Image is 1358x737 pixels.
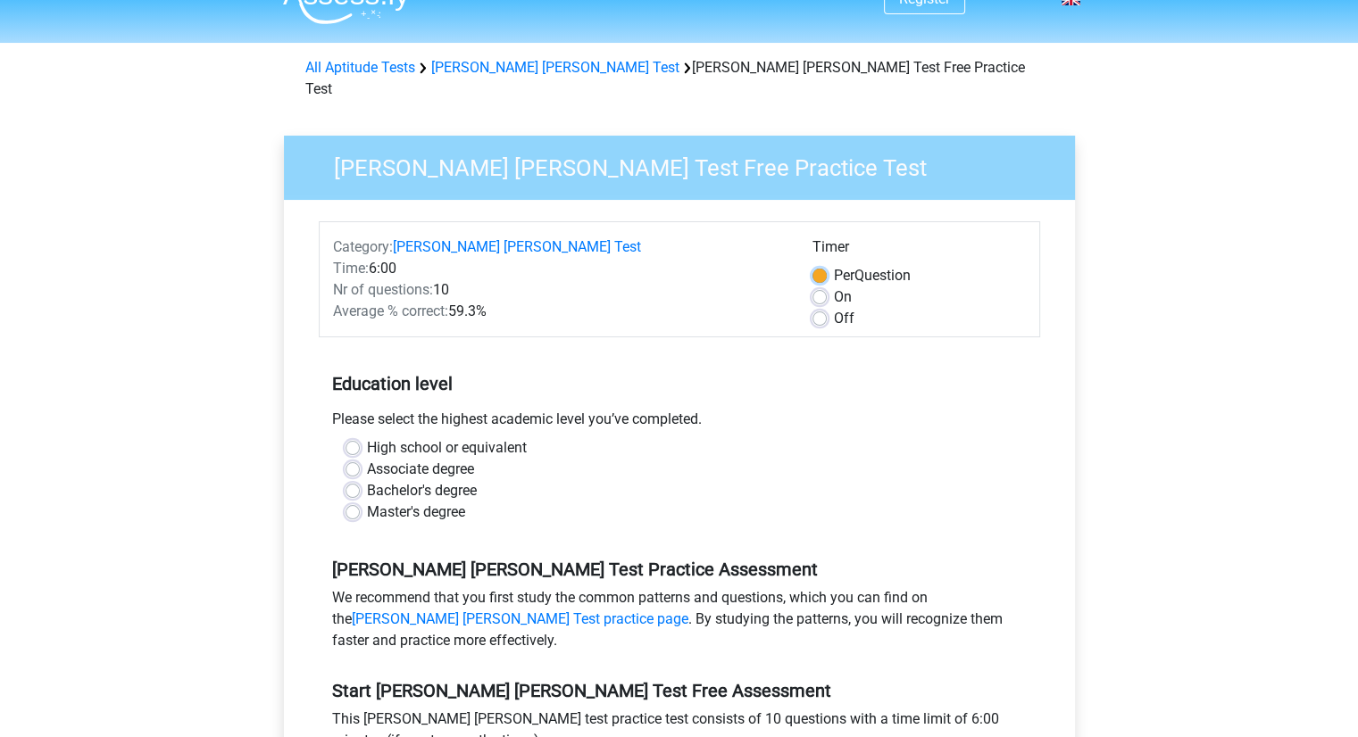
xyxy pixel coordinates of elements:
[834,286,852,308] label: On
[367,437,527,459] label: High school or equivalent
[333,238,393,255] span: Category:
[320,258,799,279] div: 6:00
[367,459,474,480] label: Associate degree
[312,147,1062,182] h3: [PERSON_NAME] [PERSON_NAME] Test Free Practice Test
[319,587,1040,658] div: We recommend that you first study the common patterns and questions, which you can find on the . ...
[393,238,641,255] a: [PERSON_NAME] [PERSON_NAME] Test
[352,610,688,627] a: [PERSON_NAME] [PERSON_NAME] Test practice page
[834,267,854,284] span: Per
[333,260,369,277] span: Time:
[298,57,1061,100] div: [PERSON_NAME] [PERSON_NAME] Test Free Practice Test
[834,308,854,329] label: Off
[333,281,433,298] span: Nr of questions:
[834,265,911,286] label: Question
[320,301,799,322] div: 59.3%
[332,366,1027,402] h5: Education level
[431,59,679,76] a: [PERSON_NAME] [PERSON_NAME] Test
[333,302,448,319] span: Average % correct:
[332,559,1027,580] h5: [PERSON_NAME] [PERSON_NAME] Test Practice Assessment
[319,409,1040,437] div: Please select the highest academic level you’ve completed.
[367,501,465,523] label: Master's degree
[812,236,1026,265] div: Timer
[332,680,1027,701] h5: Start [PERSON_NAME] [PERSON_NAME] Test Free Assessment
[305,59,415,76] a: All Aptitude Tests
[320,279,799,301] div: 10
[367,480,477,501] label: Bachelor's degree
